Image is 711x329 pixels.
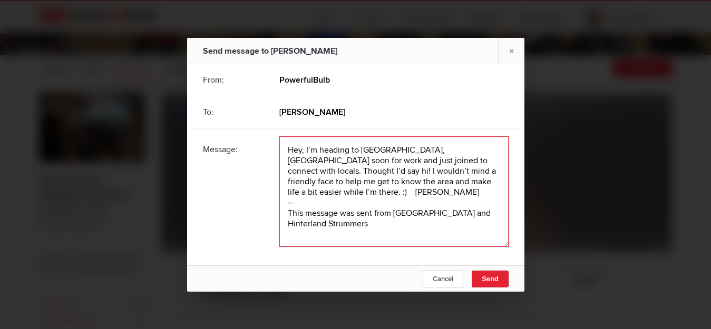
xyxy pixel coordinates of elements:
span: Cancel [433,275,453,283]
b: [PERSON_NAME] [279,106,345,117]
div: Message: [203,136,264,163]
div: From: [203,67,264,93]
span: Send [482,275,499,283]
a: × [498,38,524,64]
div: Send message to [PERSON_NAME] [203,38,337,64]
button: Send [472,271,509,287]
b: PowerfulBulb [279,74,330,85]
div: To: [203,99,264,125]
